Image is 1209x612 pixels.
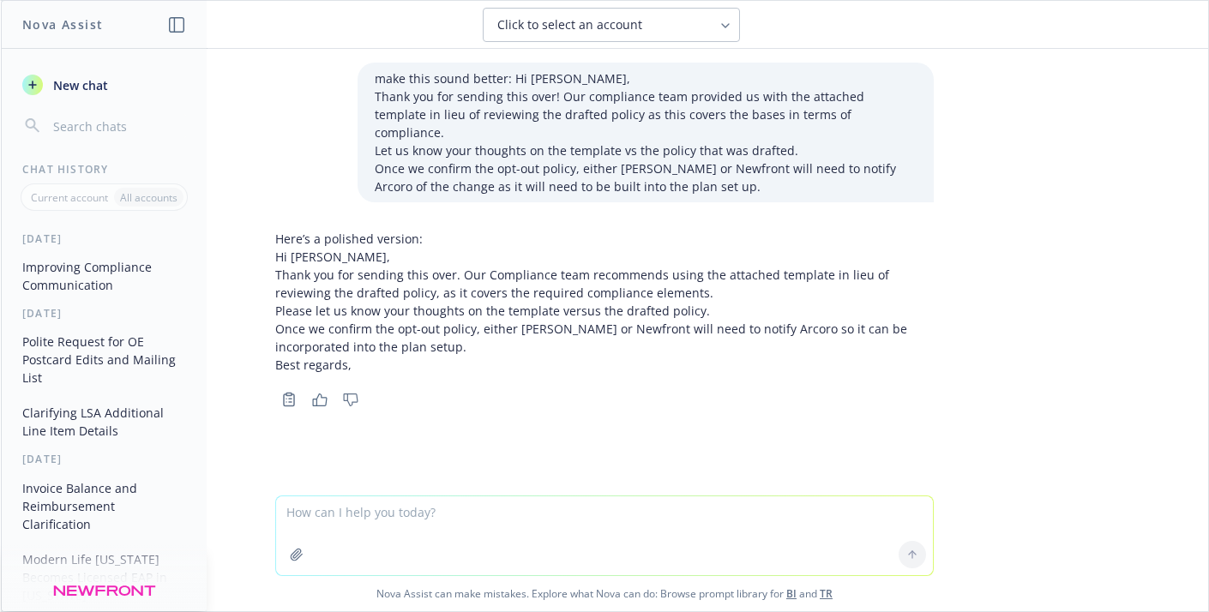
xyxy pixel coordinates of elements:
p: Thank you for sending this over! Our compliance team provided us with the attached template in li... [375,87,917,141]
p: make this sound better: Hi [PERSON_NAME], [375,69,917,87]
p: Thank you for sending this over. Our Compliance team recommends using the attached template in li... [275,266,934,302]
button: Polite Request for OE Postcard Edits and Mailing List [15,327,193,392]
button: New chat [15,69,193,100]
button: Invoice Balance and Reimbursement Clarification [15,474,193,538]
div: [DATE] [2,306,207,321]
button: Clarifying LSA Additional Line Item Details [15,399,193,445]
button: Improving Compliance Communication [15,253,193,299]
a: BI [786,586,797,601]
p: Let us know your thoughts on the template vs the policy that was drafted. [375,141,917,159]
button: Modern Life [US_STATE] Becomes Licensed EAP in [US_STATE] [15,545,193,609]
span: New chat [50,76,108,94]
span: Click to select an account [497,16,642,33]
p: Please let us know your thoughts on the template versus the drafted policy. [275,302,934,320]
span: Nova Assist can make mistakes. Explore what Nova can do: Browse prompt library for and [8,576,1201,611]
p: Hi [PERSON_NAME], [275,248,934,266]
button: Thumbs down [337,387,364,411]
button: Click to select an account [483,8,740,42]
p: Best regards, [275,356,934,374]
p: Once we confirm the opt-out policy, either [PERSON_NAME] or Newfront will need to notify Arcoro o... [375,159,917,195]
input: Search chats [50,114,186,138]
h1: Nova Assist [22,15,103,33]
p: Here’s a polished version: [275,230,934,248]
svg: Copy to clipboard [281,392,297,407]
p: All accounts [120,190,177,205]
p: Once we confirm the opt-out policy, either [PERSON_NAME] or Newfront will need to notify Arcoro s... [275,320,934,356]
div: [DATE] [2,452,207,466]
p: Current account [31,190,108,205]
div: Chat History [2,162,207,177]
a: TR [820,586,833,601]
div: [DATE] [2,231,207,246]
